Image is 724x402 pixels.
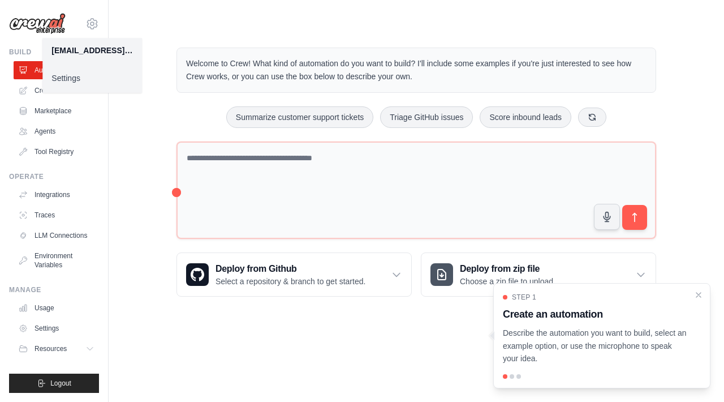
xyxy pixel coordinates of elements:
a: Usage [14,299,99,317]
button: Close walkthrough [694,290,703,300]
span: Resources [35,344,67,353]
button: Triage GitHub issues [380,106,473,128]
h3: Create an automation [503,306,687,322]
p: Choose a zip file to upload. [460,276,555,287]
p: Describe the automation you want to build, select an example option, or use the microphone to spe... [503,327,687,365]
a: Environment Variables [14,247,99,274]
a: Integrations [14,186,99,204]
button: Summarize customer support tickets [226,106,373,128]
img: Logo [9,13,66,35]
a: Settings [14,319,99,337]
div: Build [9,48,99,57]
div: [EMAIL_ADDRESS][DOMAIN_NAME] [51,45,133,56]
a: Traces [14,206,99,224]
a: Crew Studio [14,82,99,100]
button: Logout [9,374,99,393]
h3: Deploy from Github [216,262,365,276]
a: Marketplace [14,102,99,120]
button: Score inbound leads [480,106,571,128]
a: Agents [14,122,99,140]
iframe: Chat Widget [667,348,724,402]
div: Operate [9,172,99,181]
h3: Deploy from zip file [460,262,555,276]
a: Tool Registry [14,143,99,161]
button: Resources [14,340,99,358]
p: Select a repository & branch to get started. [216,276,365,287]
span: Logout [50,379,71,388]
a: Settings [42,68,142,88]
a: LLM Connections [14,226,99,245]
p: Welcome to Crew! What kind of automation do you want to build? I'll include some examples if you'... [186,57,647,83]
div: Manage [9,285,99,294]
span: Step 1 [512,293,536,302]
a: Automations [14,61,99,79]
